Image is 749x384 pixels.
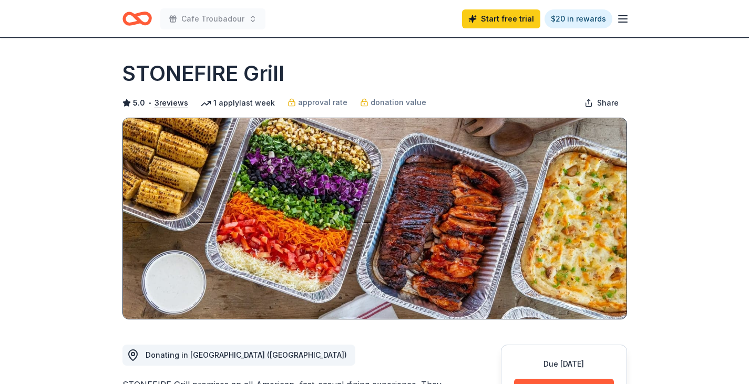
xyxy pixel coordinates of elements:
a: donation value [360,96,426,109]
div: 1 apply last week [201,97,275,109]
button: Share [576,92,627,113]
span: • [148,99,151,107]
span: Share [597,97,619,109]
a: $20 in rewards [545,9,612,28]
span: Donating in [GEOGRAPHIC_DATA] ([GEOGRAPHIC_DATA]) [146,350,347,359]
img: Image for STONEFIRE Grill [123,118,627,319]
a: Home [122,6,152,31]
div: Due [DATE] [514,358,614,370]
span: donation value [371,96,426,109]
h1: STONEFIRE Grill [122,59,284,88]
span: Cafe Troubadour [181,13,244,25]
a: approval rate [288,96,347,109]
a: Start free trial [462,9,540,28]
span: approval rate [298,96,347,109]
button: Cafe Troubadour [160,8,265,29]
button: 3reviews [155,97,188,109]
span: 5.0 [133,97,145,109]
